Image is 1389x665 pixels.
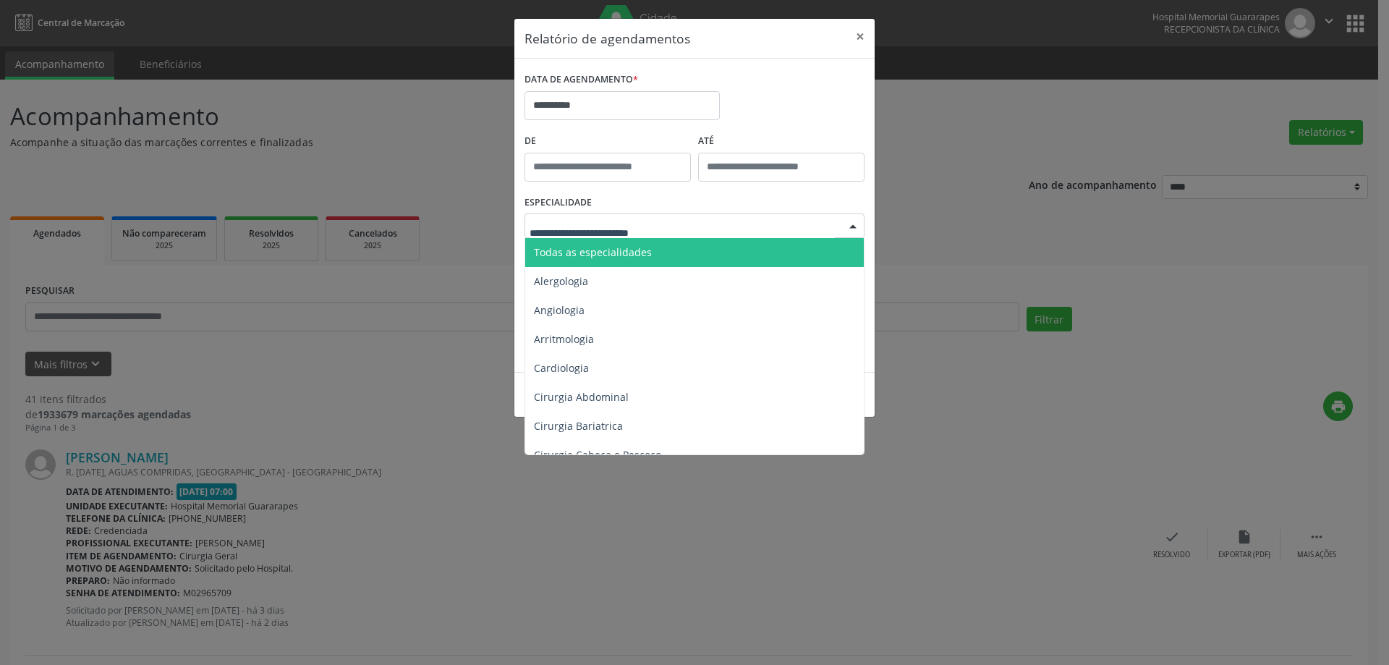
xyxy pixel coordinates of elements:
[534,274,588,288] span: Alergologia
[534,361,589,375] span: Cardiologia
[534,245,652,259] span: Todas as especialidades
[524,192,592,214] label: ESPECIALIDADE
[524,29,690,48] h5: Relatório de agendamentos
[534,332,594,346] span: Arritmologia
[534,303,585,317] span: Angiologia
[534,390,629,404] span: Cirurgia Abdominal
[524,69,638,91] label: DATA DE AGENDAMENTO
[534,448,661,462] span: Cirurgia Cabeça e Pescoço
[524,130,691,153] label: De
[534,419,623,433] span: Cirurgia Bariatrica
[846,19,875,54] button: Close
[698,130,865,153] label: ATÉ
